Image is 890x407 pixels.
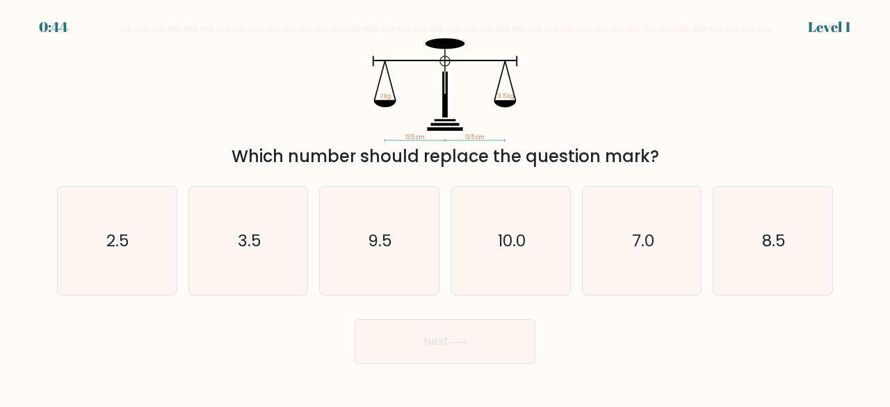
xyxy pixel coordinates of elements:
text: 2.5 [106,229,129,252]
text: 9.5 [369,229,393,252]
text: 10.0 [498,229,526,252]
div: Which number should replace the question mark? [65,144,825,169]
tspan: 135 cm [405,133,424,141]
tspan: 135 cm [465,133,484,141]
button: Next [355,319,535,364]
text: 8.5 [762,229,786,252]
text: 7.0 [632,229,654,252]
text: 3.5 [238,229,261,252]
tspan: ? kg [380,92,391,100]
div: 0:44 [39,17,68,38]
tspan: 3.5 kg [497,92,515,100]
div: Level 1 [808,17,851,38]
